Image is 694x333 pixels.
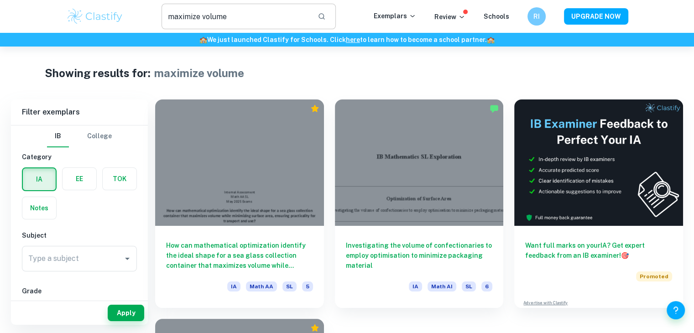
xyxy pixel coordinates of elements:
img: Marked [490,104,499,113]
a: How can mathematical optimization identify the ideal shape for a sea glass collection container t... [155,99,324,308]
button: Help and Feedback [667,301,685,319]
h1: Showing results for: [45,65,151,81]
button: IB [47,125,69,147]
div: Premium [310,104,319,113]
input: Search for any exemplars... [162,4,311,29]
img: Thumbnail [514,99,683,226]
h6: How can mathematical optimization identify the ideal shape for a sea glass collection container t... [166,240,313,271]
span: IA [227,281,240,291]
a: Schools [484,13,509,20]
h1: maximize volume [154,65,244,81]
h6: Subject [22,230,137,240]
span: 6 [481,281,492,291]
h6: Investigating the volume of confectionaries to employ optimisation to minimize packaging material [346,240,493,271]
a: Investigating the volume of confectionaries to employ optimisation to minimize packaging material... [335,99,504,308]
button: UPGRADE NOW [564,8,628,25]
span: 🏫 [199,36,207,43]
h6: Filter exemplars [11,99,148,125]
h6: Category [22,152,137,162]
p: Review [434,12,465,22]
span: 🏫 [487,36,495,43]
a: Want full marks on yourIA? Get expert feedback from an IB examiner!PromotedAdvertise with Clastify [514,99,683,308]
a: here [346,36,360,43]
span: 🎯 [621,252,629,259]
span: SL [282,281,297,291]
p: Exemplars [374,11,416,21]
span: IA [409,281,422,291]
h6: We just launched Clastify for Schools. Click to learn how to become a school partner. [2,35,692,45]
span: Math AA [246,281,277,291]
button: Notes [22,197,56,219]
span: Math AI [428,281,456,291]
a: Advertise with Clastify [523,300,568,306]
div: Premium [310,323,319,333]
button: EE [63,168,96,190]
button: TOK [103,168,136,190]
button: IA [23,168,56,190]
button: Apply [108,305,144,321]
h6: Grade [22,286,137,296]
button: RI [527,7,546,26]
h6: Want full marks on your IA ? Get expert feedback from an IB examiner! [525,240,672,260]
span: SL [462,281,476,291]
span: Promoted [636,271,672,281]
button: College [87,125,112,147]
h6: RI [531,11,542,21]
img: Clastify logo [66,7,124,26]
span: 5 [302,281,313,291]
button: Open [121,252,134,265]
div: Filter type choice [47,125,112,147]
